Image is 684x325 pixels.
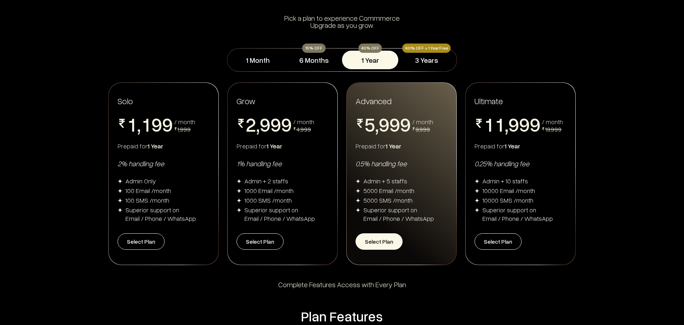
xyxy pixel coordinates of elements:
img: img [118,208,123,213]
span: 1 [483,115,494,134]
span: 9 [400,115,411,134]
span: 2 [483,134,494,153]
button: Select Plan [118,233,165,250]
button: Select Plan [237,233,284,250]
button: Select Plan [475,233,522,250]
span: 1 [494,115,505,134]
img: pricing-rupee [475,119,483,128]
span: 2 [245,115,256,134]
img: pricing-rupee [293,127,296,130]
span: 1 [141,115,151,134]
div: Prepaid for [237,142,328,150]
span: 9 [270,115,281,134]
img: img [237,179,242,184]
div: Plan Features [111,308,573,325]
span: 9 [162,115,173,134]
div: 0.5% handling fee [356,159,447,168]
span: 1,999 [177,125,191,133]
img: pricing-rupee [412,127,415,130]
div: 2% handling fee [118,159,209,168]
div: / month [293,118,314,125]
div: 0.25% handling fee [475,159,566,168]
div: 15% OFF [302,44,326,53]
img: pricing-rupee [174,127,177,130]
span: , [137,115,141,136]
span: Grow [237,96,255,106]
span: Ultimate [475,95,503,106]
span: 1 Year [504,142,520,150]
img: img [237,188,242,193]
span: 2 [141,134,151,153]
span: 1 Year [266,142,282,150]
span: 9 [389,115,400,134]
button: Select Plan [356,233,403,250]
div: Admin + 10 staffs [482,177,528,185]
div: Prepaid for [475,142,566,150]
span: , [505,115,508,136]
button: 1 Year [342,51,398,69]
div: Prepaid for [118,142,209,150]
span: 9 [260,115,270,134]
button: 1 Month [229,51,286,69]
span: 9 [519,115,530,134]
img: img [118,179,123,184]
span: 2 [494,134,505,153]
span: 1 Year [385,142,401,150]
div: 10000 SMS /month [482,196,533,204]
div: Superior support on Email / Phone / WhatsApp [244,205,315,223]
span: 3 [245,134,256,153]
div: Admin Only [125,177,156,185]
div: 100 SMS /month [125,196,169,204]
div: / month [174,118,195,125]
span: 9 [281,115,292,134]
div: Superior support on Email / Phone / WhatsApp [125,205,196,223]
div: Prepaid for [356,142,447,150]
div: 1000 SMS /month [244,196,292,204]
img: img [475,179,480,184]
img: img [475,198,480,203]
span: 9 [379,115,389,134]
div: 5000 Email /month [363,186,414,195]
div: Superior support on Email / Phone / WhatsApp [363,205,434,223]
img: pricing-rupee [237,119,245,128]
div: 60% OFF + 1 Year Free [402,44,451,53]
img: img [237,208,242,213]
span: 5 [364,115,375,134]
span: Solo [118,96,133,106]
span: 9 [530,115,540,134]
span: , [256,115,260,136]
span: 4,999 [296,125,311,133]
img: img [237,198,242,203]
span: 1 [126,115,137,134]
img: img [475,188,480,193]
span: 9,999 [415,125,430,133]
img: img [356,179,361,184]
div: Admin + 5 staffs [363,177,407,185]
span: 2 [126,134,137,153]
div: Admin + 2 staffs [244,177,288,185]
img: pricing-rupee [542,127,545,130]
img: img [118,198,123,203]
span: 9 [151,115,162,134]
img: img [356,198,361,203]
div: 40% OFF [358,44,382,53]
img: img [356,188,361,193]
div: Superior support on Email / Phone / WhatsApp [482,205,553,223]
button: 3 Years [398,51,455,69]
img: img [475,208,480,213]
div: 5000 SMS /month [363,196,413,204]
span: 9 [508,115,519,134]
div: / month [412,118,433,125]
span: Advanced [356,95,392,106]
img: pricing-rupee [356,119,364,128]
button: 6 Months [286,51,342,69]
img: pricing-rupee [118,119,126,128]
div: 1000 Email /month [244,186,294,195]
span: 19,999 [545,125,561,133]
div: 10000 Email /month [482,186,535,195]
div: 1% handling fee [237,159,328,168]
div: 100 Email /month [125,186,171,195]
img: img [356,208,361,213]
span: 1 Year [147,142,163,150]
img: img [118,188,123,193]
